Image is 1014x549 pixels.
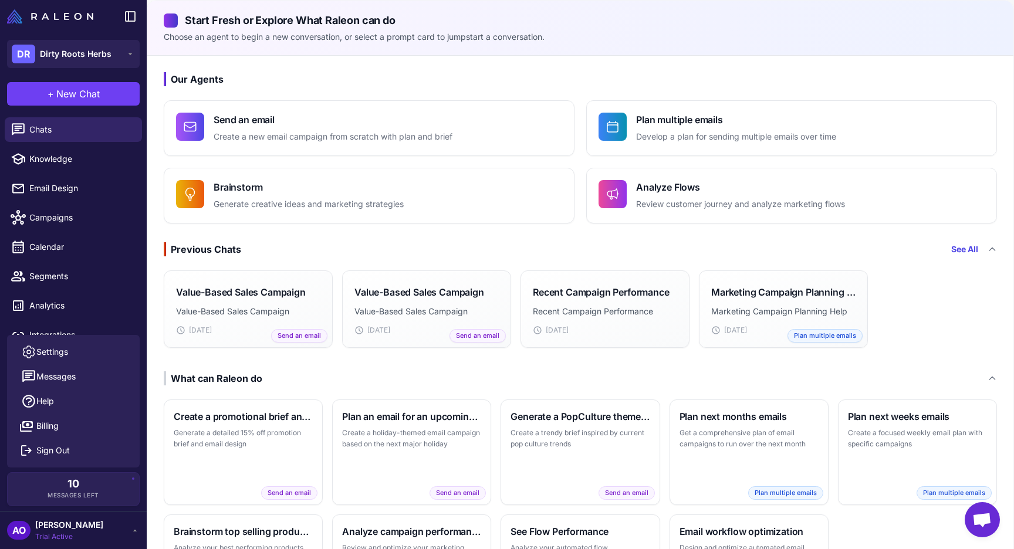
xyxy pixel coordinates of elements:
h3: Recent Campaign Performance [533,285,670,299]
p: Recent Campaign Performance [533,305,677,318]
span: Settings [36,345,68,358]
h3: Analyze campaign performance [342,524,481,538]
h3: Plan an email for an upcoming holiday [342,409,481,423]
p: Create a new email campaign from scratch with plan and brief [214,130,452,144]
span: Billing [36,419,59,432]
span: + [48,87,54,101]
p: Review customer journey and analyze marketing flows [636,198,845,211]
h3: Value-Based Sales Campaign [176,285,306,299]
h3: Marketing Campaign Planning Help [711,285,856,299]
a: Campaigns [5,205,142,230]
span: Chats [29,123,133,136]
h3: Value-Based Sales Campaign [354,285,484,299]
p: Create a trendy brief inspired by current pop culture trends [511,427,650,450]
div: [DATE] [711,325,856,335]
span: Integrations [29,328,133,341]
span: New Chat [56,87,100,101]
button: Plan an email for an upcoming holidayCreate a holiday-themed email campaign based on the next maj... [332,399,491,505]
div: Previous Chats [164,242,241,256]
p: Marketing Campaign Planning Help [711,305,856,318]
p: Create a holiday-themed email campaign based on the next major holiday [342,427,481,450]
div: [DATE] [176,325,320,335]
h3: Plan next months emails [680,409,819,423]
span: Messages Left [48,491,99,500]
span: Plan multiple emails [748,486,823,500]
h2: Start Fresh or Explore What Raleon can do [164,12,997,28]
span: Send an email [271,329,327,343]
p: Get a comprehensive plan of email campaigns to run over the next month [680,427,819,450]
a: Email Design [5,176,142,201]
div: [DATE] [533,325,677,335]
a: Help [12,389,135,414]
button: DRDirty Roots Herbs [7,40,140,68]
p: Value-Based Sales Campaign [176,305,320,318]
a: Chats [5,117,142,142]
h3: See Flow Performance [511,524,650,538]
button: Plan next weeks emailsCreate a focused weekly email plan with specific campaignsPlan multiple emails [838,399,997,505]
h3: Create a promotional brief and email [174,409,313,423]
span: Campaigns [29,211,133,224]
span: Help [36,395,54,408]
h3: Brainstorm top selling products [174,524,313,538]
a: Analytics [5,293,142,318]
p: Develop a plan for sending multiple emails over time [636,130,836,144]
a: Raleon Logo [7,9,98,23]
span: 10 [67,479,79,489]
span: [PERSON_NAME] [35,518,103,531]
button: Sign Out [12,438,135,463]
button: Generate a PopCulture themed briefCreate a trendy brief inspired by current pop culture trendsSen... [501,399,660,505]
a: See All [951,243,978,256]
span: Segments [29,270,133,283]
p: Value-Based Sales Campaign [354,305,499,318]
div: [DATE] [354,325,499,335]
button: +New Chat [7,82,140,106]
button: Plan next months emailsGet a comprehensive plan of email campaigns to run over the next monthPlan... [670,399,829,505]
button: Analyze FlowsReview customer journey and analyze marketing flows [586,168,997,223]
span: Messages [36,370,76,383]
a: Segments [5,264,142,289]
button: Plan multiple emailsDevelop a plan for sending multiple emails over time [586,100,997,156]
h4: Analyze Flows [636,180,845,194]
div: Open chat [965,502,1000,537]
span: Send an email [261,486,317,500]
button: Send an emailCreate a new email campaign from scratch with plan and brief [164,100,574,156]
span: Email Design [29,182,133,195]
h4: Send an email [214,113,452,127]
span: Calendar [29,240,133,253]
span: Sign Out [36,444,70,457]
div: AO [7,521,31,540]
img: Raleon Logo [7,9,93,23]
div: What can Raleon do [164,371,262,385]
h4: Brainstorm [214,180,404,194]
span: Trial Active [35,531,103,542]
div: DR [12,45,35,63]
h3: Our Agents [164,72,997,86]
a: Calendar [5,235,142,259]
button: Messages [12,364,135,389]
span: Plan multiple emails [917,486,992,500]
h3: Email workflow optimization [680,524,819,538]
a: Knowledge [5,147,142,171]
span: Knowledge [29,152,133,165]
span: Send an email [449,329,506,343]
span: Analytics [29,299,133,312]
h3: Generate a PopCulture themed brief [511,409,650,423]
button: Create a promotional brief and emailGenerate a detailed 15% off promotion brief and email designS... [164,399,323,505]
p: Create a focused weekly email plan with specific campaigns [848,427,987,450]
a: Integrations [5,323,142,347]
span: Send an email [430,486,486,500]
p: Choose an agent to begin a new conversation, or select a prompt card to jumpstart a conversation. [164,30,997,43]
h3: Plan next weeks emails [848,409,987,423]
span: Dirty Roots Herbs [40,48,111,60]
span: Send an email [599,486,655,500]
button: BrainstormGenerate creative ideas and marketing strategies [164,168,574,223]
p: Generate creative ideas and marketing strategies [214,198,404,211]
span: Plan multiple emails [787,329,863,343]
h4: Plan multiple emails [636,113,836,127]
p: Generate a detailed 15% off promotion brief and email design [174,427,313,450]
